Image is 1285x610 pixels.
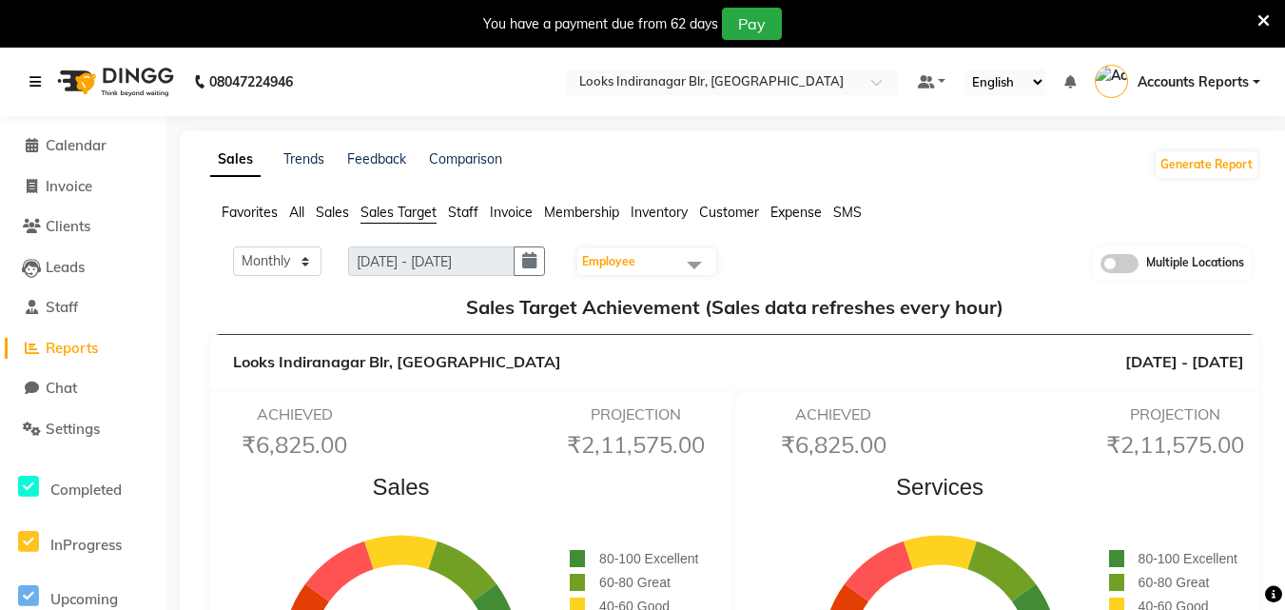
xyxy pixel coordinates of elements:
[5,135,162,157] a: Calendar
[770,204,822,221] span: Expense
[429,150,502,167] a: Comparison
[46,420,100,438] span: Settings
[222,204,278,221] span: Favorites
[631,204,688,221] span: Inventory
[46,379,77,397] span: Chat
[360,204,437,221] span: Sales Target
[722,8,782,40] button: Pay
[1138,72,1249,92] span: Accounts Reports
[490,204,533,221] span: Invoice
[5,419,162,441] a: Settings
[1156,151,1257,178] button: Generate Report
[209,55,293,108] b: 08047224946
[565,431,708,459] h6: ₹2,11,575.00
[582,254,635,268] span: Employee
[1104,431,1247,459] h6: ₹2,11,575.00
[699,204,759,221] span: Customer
[289,204,304,221] span: All
[1146,254,1244,273] span: Multiple Locations
[316,204,349,221] span: Sales
[50,590,118,608] span: Upcoming
[5,257,162,279] a: Leads
[50,536,122,554] span: InProgress
[1139,551,1237,566] span: 80-100 Excellent
[1139,575,1210,590] span: 60-80 Great
[5,176,162,198] a: Invoice
[224,431,366,459] h6: ₹6,825.00
[771,470,1109,504] span: Services
[448,204,478,221] span: Staff
[46,136,107,154] span: Calendar
[5,297,162,319] a: Staff
[5,216,162,238] a: Clients
[5,338,162,360] a: Reports
[46,339,98,357] span: Reports
[763,405,905,423] h6: ACHIEVED
[565,405,708,423] h6: PROJECTION
[46,177,92,195] span: Invoice
[763,431,905,459] h6: ₹6,825.00
[46,258,85,276] span: Leads
[46,217,90,235] span: Clients
[348,246,515,276] input: DD/MM/YYYY-DD/MM/YYYY
[483,14,718,34] div: You have a payment due from 62 days
[833,204,862,221] span: SMS
[599,575,671,590] span: 60-80 Great
[1104,405,1247,423] h6: PROJECTION
[232,470,570,504] span: Sales
[210,143,261,177] a: Sales
[49,55,179,108] img: logo
[46,298,78,316] span: Staff
[1095,65,1128,98] img: Accounts Reports
[599,551,698,566] span: 80-100 Excellent
[1125,350,1244,373] span: [DATE] - [DATE]
[544,204,619,221] span: Membership
[50,481,122,499] span: Completed
[5,378,162,400] a: Chat
[347,150,406,167] a: Feedback
[233,352,561,371] span: Looks Indiranagar Blr, [GEOGRAPHIC_DATA]
[225,296,1244,319] h5: Sales Target Achievement (Sales data refreshes every hour)
[224,405,366,423] h6: ACHIEVED
[283,150,324,167] a: Trends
